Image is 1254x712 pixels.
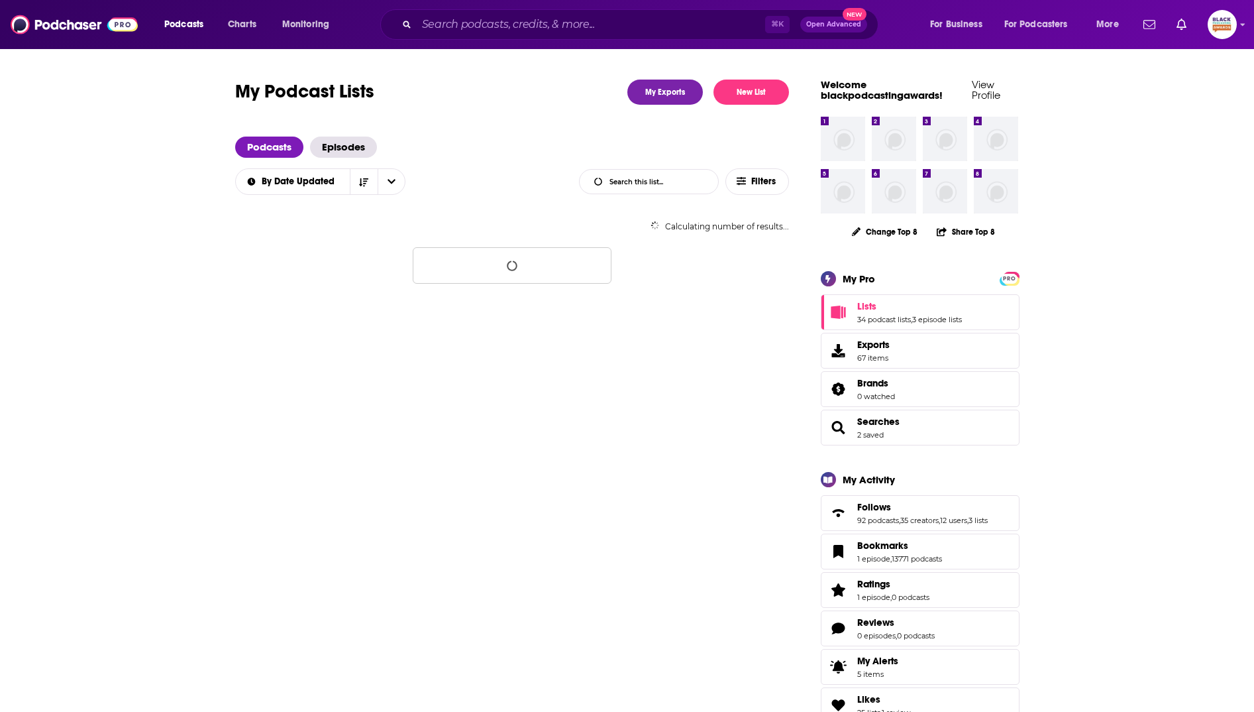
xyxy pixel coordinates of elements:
a: 35 creators [900,516,939,525]
span: Follows [821,495,1019,531]
button: open menu [235,177,350,186]
a: 34 podcast lists [857,315,911,324]
a: Follows [825,504,852,522]
span: Searches [821,410,1019,445]
img: missing-image.png [821,169,865,213]
a: Reviews [857,617,935,628]
span: Follows [857,501,891,513]
button: Open AdvancedNew [800,17,867,32]
a: Likes [857,693,911,705]
a: PRO [1002,272,1018,282]
a: Show notifications dropdown [1171,13,1192,36]
span: 5 items [857,670,898,679]
a: 0 podcasts [897,631,935,640]
span: Bookmarks [857,540,908,552]
span: Brands [857,377,888,389]
h1: My Podcast Lists [235,80,374,105]
img: missing-image.png [923,117,967,161]
span: Open Advanced [806,21,861,28]
span: Brands [821,371,1019,407]
button: Share Top 8 [936,219,996,245]
a: Brands [857,377,895,389]
a: 0 episodes [857,631,896,640]
img: missing-image.png [974,169,1018,213]
span: , [890,593,892,602]
span: Filters [751,177,778,186]
a: Welcome blackpodcastingawards! [821,78,943,101]
img: Podchaser - Follow, Share and Rate Podcasts [11,12,138,37]
span: Exports [825,341,852,360]
div: My Pro [843,272,875,285]
button: Show profile menu [1208,10,1237,39]
span: Exports [857,339,890,351]
img: missing-image.png [974,117,1018,161]
span: , [939,516,940,525]
a: Podcasts [235,137,303,158]
a: 1 episode [857,554,890,564]
button: New List [713,80,789,105]
a: Exports [821,333,1019,369]
span: Monitoring [282,15,329,34]
a: Episodes [310,137,377,158]
span: My Alerts [857,655,898,667]
span: Likes [857,693,880,705]
a: 2 saved [857,430,884,440]
button: Change Top 8 [844,223,926,240]
span: Lists [857,300,876,312]
span: More [1096,15,1119,34]
span: PRO [1002,274,1018,284]
a: 0 podcasts [892,593,929,602]
span: Podcasts [164,15,203,34]
div: Search podcasts, credits, & more... [393,9,891,40]
a: Ratings [857,578,929,590]
button: Loading [413,247,611,284]
a: Lists [825,303,852,322]
a: 3 episode lists [912,315,962,324]
a: View Profile [972,78,1000,101]
span: For Business [930,15,982,34]
button: Filters [725,168,789,195]
span: 67 items [857,353,890,363]
input: Search podcasts, credits, & more... [417,14,765,35]
button: open menu [155,14,221,35]
a: My Exports [627,80,703,105]
span: Logged in as blackpodcastingawards [1208,10,1237,39]
a: 92 podcasts [857,516,899,525]
span: Reviews [821,611,1019,646]
a: Bookmarks [825,542,852,561]
span: ⌘ K [765,16,790,33]
a: 3 lists [968,516,988,525]
span: Charts [228,15,256,34]
button: open menu [273,14,346,35]
a: Follows [857,501,988,513]
a: 0 watched [857,392,895,401]
a: Charts [219,14,264,35]
a: 13771 podcasts [892,554,942,564]
a: Searches [857,416,900,428]
span: Bookmarks [821,534,1019,569]
button: Sort Direction [350,169,378,194]
span: New [843,8,866,21]
span: By Date Updated [262,177,339,186]
span: , [967,516,968,525]
button: open menu [1087,14,1135,35]
a: 1 episode [857,593,890,602]
a: Brands [825,380,852,398]
button: open menu [378,169,405,194]
span: Lists [821,294,1019,330]
button: open menu [996,14,1087,35]
a: Searches [825,418,852,437]
span: Ratings [857,578,890,590]
a: 12 users [940,516,967,525]
span: My Alerts [825,658,852,676]
div: Calculating number of results... [235,221,789,231]
span: , [896,631,897,640]
a: Show notifications dropdown [1138,13,1161,36]
span: For Podcasters [1004,15,1068,34]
